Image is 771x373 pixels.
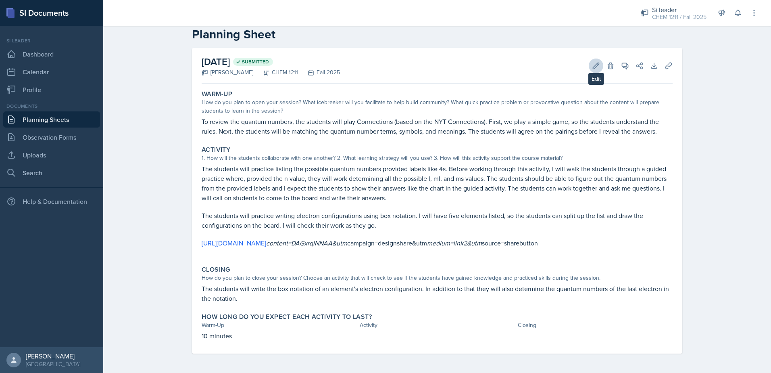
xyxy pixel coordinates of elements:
[3,37,100,44] div: Si leader
[360,321,515,329] div: Activity
[202,164,673,203] p: The students will practice listing the possible quantum numbers provided labels like 4s. Before w...
[3,129,100,145] a: Observation Forms
[26,352,80,360] div: [PERSON_NAME]
[266,239,347,247] em: content=DAGxrqINNAA&utm
[202,331,356,341] p: 10 minutes
[202,284,673,303] p: The students will write the box notation of an element's electron configuration. In addition to t...
[589,59,603,73] button: Edit
[518,321,673,329] div: Closing
[202,98,673,115] div: How do you plan to open your session? What icebreaker will you facilitate to help build community...
[202,211,673,230] p: The students will practice writing electron configurations using box notation. I will have five e...
[202,68,253,77] div: [PERSON_NAME]
[3,64,100,80] a: Calendar
[202,154,673,162] div: 1. How will the students collaborate with one another? 2. What learning strategy will you use? 3....
[3,46,100,62] a: Dashboard
[202,274,673,282] div: How do you plan to close your session? Choose an activity that will check to see if the students ...
[253,68,298,77] div: CHEM 1211
[202,266,230,274] label: Closing
[202,239,266,247] a: [URL][DOMAIN_NAME]
[202,238,673,248] p: campaign=designshare&utm source=sharebutton
[3,165,100,181] a: Search
[242,59,269,65] span: Submitted
[3,103,100,110] div: Documents
[202,313,372,321] label: How long do you expect each activity to last?
[202,146,230,154] label: Activity
[3,82,100,98] a: Profile
[26,360,80,368] div: [GEOGRAPHIC_DATA]
[202,90,233,98] label: Warm-Up
[298,68,340,77] div: Fall 2025
[202,54,340,69] h2: [DATE]
[427,239,482,247] em: medium=link2&utm
[3,193,100,210] div: Help & Documentation
[3,111,100,128] a: Planning Sheets
[652,5,706,15] div: Si leader
[202,117,673,136] p: To review the quantum numbers, the students will play Connections (based on the NYT Connections)....
[3,147,100,163] a: Uploads
[652,13,706,21] div: CHEM 1211 / Fall 2025
[202,321,356,329] div: Warm-Up
[192,27,682,42] h2: Planning Sheet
